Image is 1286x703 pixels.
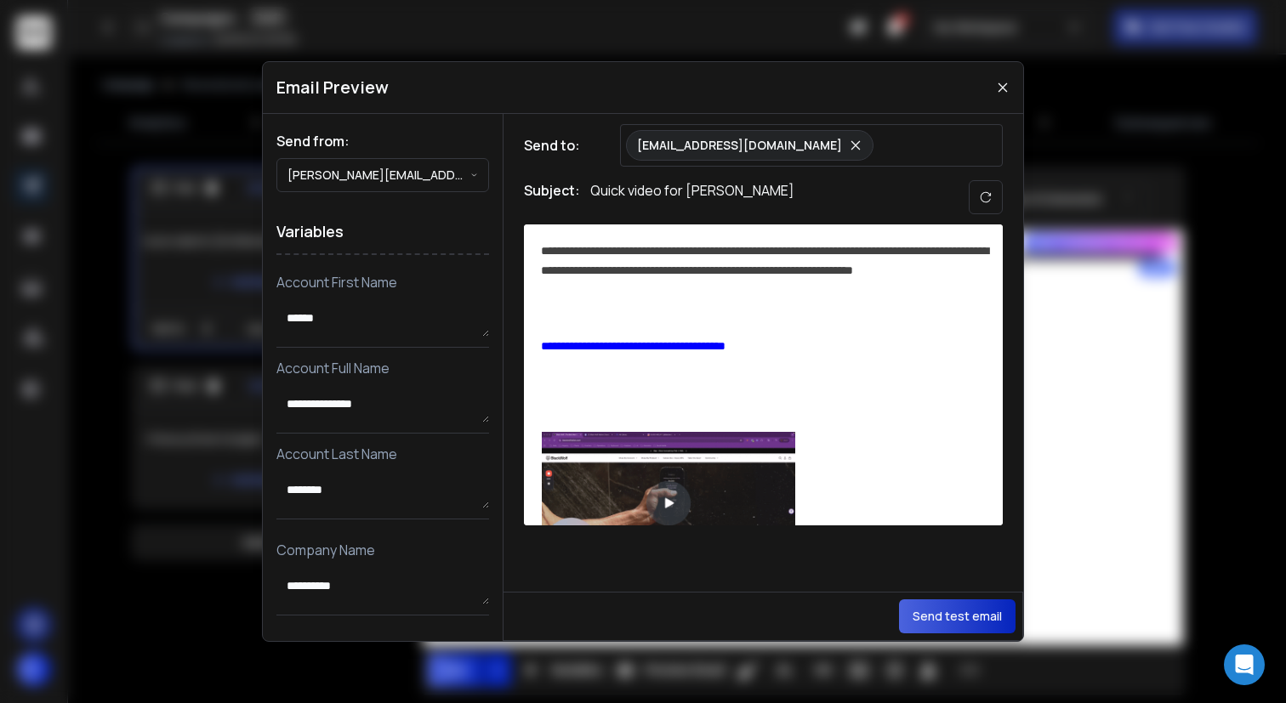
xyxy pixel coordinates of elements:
p: Account Last Name [276,444,489,464]
p: [PERSON_NAME][EMAIL_ADDRESS][PERSON_NAME][DOMAIN_NAME] [287,167,470,184]
p: Quick video for [PERSON_NAME] [590,180,794,214]
p: Account First Name [276,272,489,292]
img: be2ff34a707e42d19245efdde683851b-e0c8e8af8ea8a80e-full-play.gif [541,432,796,575]
button: Send test email [899,599,1016,633]
h1: Subject: [524,180,580,214]
p: Company Name [276,540,489,560]
h1: Send from: [276,131,489,151]
h1: Email Preview [276,76,389,99]
p: [EMAIL_ADDRESS][DOMAIN_NAME] [637,137,842,154]
p: Account Full Name [276,358,489,378]
h1: Send to: [524,135,592,156]
h1: Variables [276,209,489,255]
div: Open Intercom Messenger [1224,644,1265,685]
